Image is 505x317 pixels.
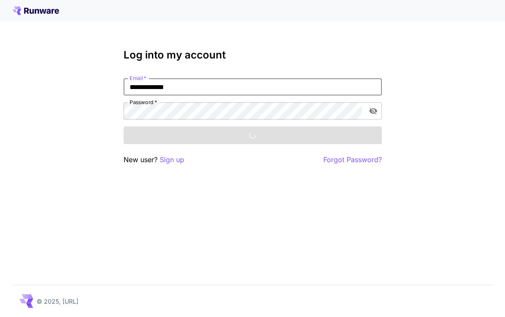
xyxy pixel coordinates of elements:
label: Password [130,98,157,106]
h3: Log into my account [124,49,382,61]
p: © 2025, [URL] [37,297,78,306]
button: toggle password visibility [366,103,381,119]
button: Sign up [160,154,184,165]
p: New user? [124,154,184,165]
label: Email [130,74,146,82]
button: Forgot Password? [323,154,382,165]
